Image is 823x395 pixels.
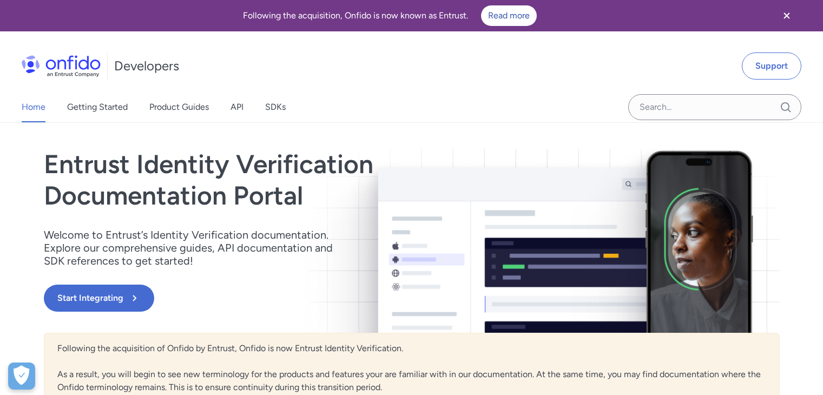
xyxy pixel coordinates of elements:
[22,92,45,122] a: Home
[780,9,793,22] svg: Close banner
[44,228,347,267] p: Welcome to Entrust’s Identity Verification documentation. Explore our comprehensive guides, API d...
[8,363,35,390] button: Open Preferences
[8,363,35,390] div: Cookie Preferences
[114,57,179,75] h1: Developers
[149,92,209,122] a: Product Guides
[22,55,101,77] img: Onfido Logo
[265,92,286,122] a: SDKs
[44,149,559,211] h1: Entrust Identity Verification Documentation Portal
[481,5,537,26] a: Read more
[44,285,154,312] button: Start Integrating
[44,285,559,312] a: Start Integrating
[767,2,807,29] button: Close banner
[13,5,767,26] div: Following the acquisition, Onfido is now known as Entrust.
[67,92,128,122] a: Getting Started
[628,94,801,120] input: Onfido search input field
[231,92,243,122] a: API
[742,52,801,80] a: Support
